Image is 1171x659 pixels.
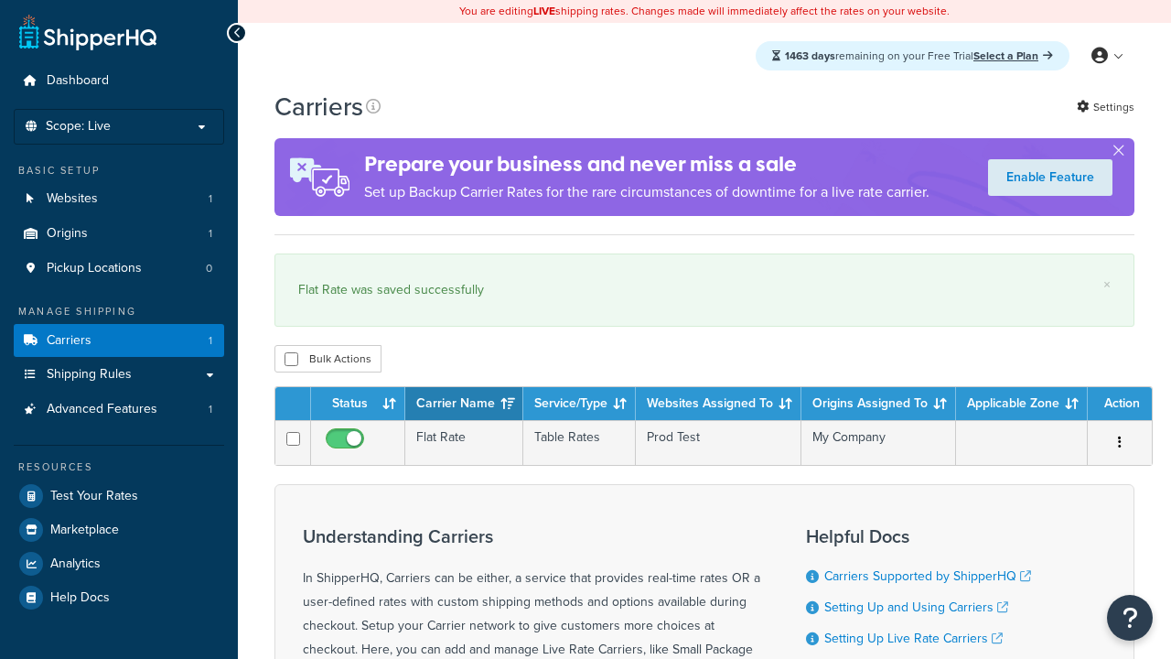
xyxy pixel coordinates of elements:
td: Table Rates [523,420,636,465]
th: Service/Type: activate to sort column ascending [523,387,636,420]
span: 1 [209,333,212,349]
a: Advanced Features 1 [14,393,224,427]
a: Test Your Rates [14,480,224,513]
a: Analytics [14,547,224,580]
span: Scope: Live [46,119,111,135]
a: Help Docs [14,581,224,614]
strong: 1463 days [785,48,835,64]
a: Select a Plan [973,48,1053,64]
span: 1 [209,191,212,207]
div: remaining on your Free Trial [756,41,1069,70]
td: Flat Rate [405,420,523,465]
a: Enable Feature [988,159,1112,196]
span: Help Docs [50,590,110,606]
img: ad-rules-rateshop-fe6ec290ccb7230408bd80ed9643f0289d75e0ffd9eb532fc0e269fcd187b520.png [274,138,364,216]
td: Prod Test [636,420,801,465]
a: × [1103,277,1111,292]
th: Applicable Zone: activate to sort column ascending [956,387,1088,420]
a: Carriers 1 [14,324,224,358]
th: Carrier Name: activate to sort column ascending [405,387,523,420]
h3: Helpful Docs [806,526,1045,546]
h3: Understanding Carriers [303,526,760,546]
th: Websites Assigned To: activate to sort column ascending [636,387,801,420]
span: Carriers [47,333,91,349]
span: Pickup Locations [47,261,142,276]
td: My Company [801,420,956,465]
li: Pickup Locations [14,252,224,286]
a: Websites 1 [14,182,224,216]
span: 1 [209,402,212,417]
h4: Prepare your business and never miss a sale [364,149,929,179]
span: Shipping Rules [47,367,132,383]
div: Flat Rate was saved successfully [298,277,1111,303]
th: Origins Assigned To: activate to sort column ascending [801,387,956,420]
div: Basic Setup [14,163,224,178]
span: 1 [209,226,212,242]
b: LIVE [533,3,555,19]
span: Analytics [50,556,101,572]
th: Status: activate to sort column ascending [311,387,405,420]
span: Origins [47,226,88,242]
button: Bulk Actions [274,345,381,373]
a: Setting Up and Using Carriers [824,598,1008,617]
span: Advanced Features [47,402,157,417]
li: Origins [14,217,224,251]
a: Dashboard [14,64,224,98]
button: Open Resource Center [1107,595,1153,641]
span: Marketplace [50,523,119,538]
a: Settings [1077,94,1134,120]
a: Carriers Supported by ShipperHQ [824,567,1031,586]
div: Resources [14,459,224,475]
a: ShipperHQ Home [19,14,156,50]
th: Action [1088,387,1152,420]
a: Setting Up Live Rate Carriers [824,629,1003,648]
div: Manage Shipping [14,304,224,319]
span: Test Your Rates [50,489,138,504]
a: Shipping Rules [14,358,224,392]
span: 0 [206,261,212,276]
a: Origins 1 [14,217,224,251]
li: Advanced Features [14,393,224,427]
a: Marketplace [14,513,224,546]
li: Carriers [14,324,224,358]
p: Set up Backup Carrier Rates for the rare circumstances of downtime for a live rate carrier. [364,179,929,205]
li: Websites [14,182,224,216]
span: Websites [47,191,98,207]
span: Dashboard [47,73,109,89]
a: Pickup Locations 0 [14,252,224,286]
h1: Carriers [274,89,363,124]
